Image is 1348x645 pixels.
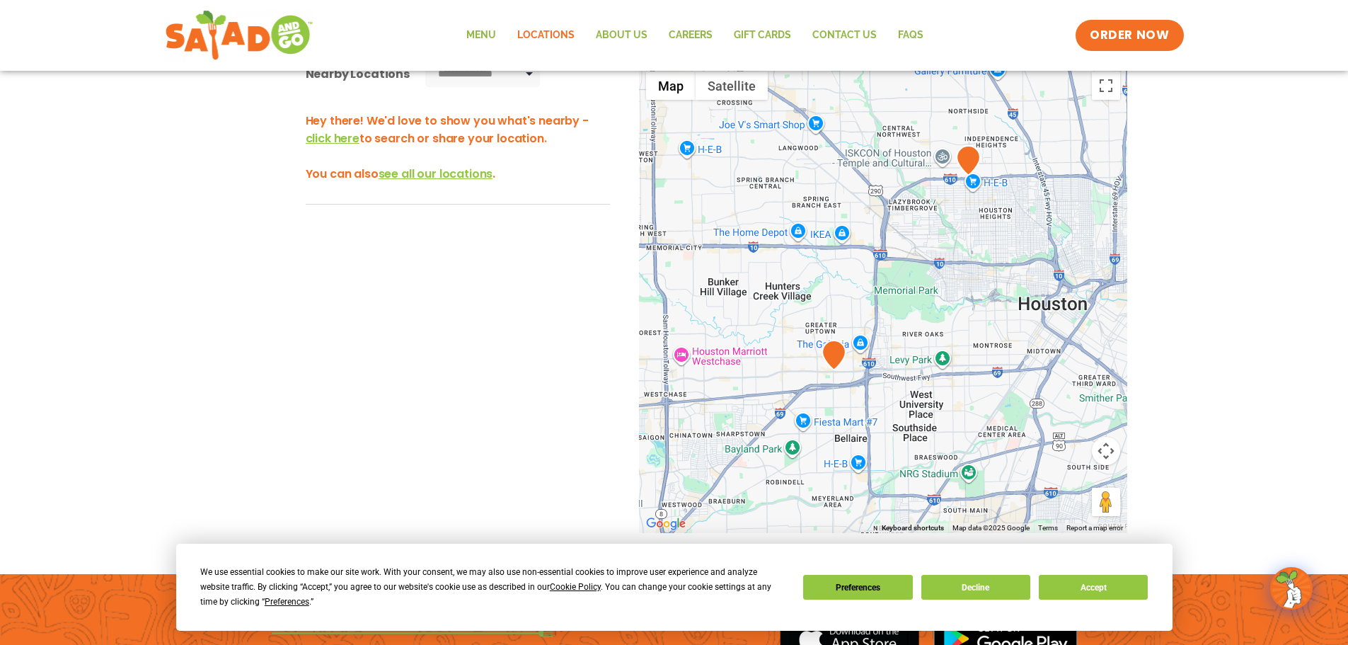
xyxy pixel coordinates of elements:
[646,72,696,100] button: Show street map
[921,575,1030,600] button: Decline
[1090,27,1169,44] span: ORDER NOW
[643,515,689,533] a: Open this area in Google Maps (opens a new window)
[379,166,493,182] span: see all our locations
[165,7,314,64] img: new-SAG-logo-768×292
[1272,569,1311,608] img: wpChatIcon
[952,524,1030,532] span: Map data ©2025 Google
[306,130,359,147] span: click here
[882,523,944,533] button: Keyboard shortcuts
[265,597,309,607] span: Preferences
[306,112,610,183] h3: Hey there! We'd love to show you what's nearby - to search or share your location. You can also .
[456,19,507,52] a: Menu
[1039,575,1148,600] button: Accept
[176,544,1173,631] div: Cookie Consent Prompt
[1092,72,1120,100] button: Toggle fullscreen view
[1066,524,1123,532] a: Report a map error
[1076,20,1183,51] a: ORDER NOW
[271,629,554,637] img: fork
[723,19,802,52] a: GIFT CARDS
[1092,437,1120,465] button: Map camera controls
[803,575,912,600] button: Preferences
[585,19,658,52] a: About Us
[1092,488,1120,516] button: Drag Pegman onto the map to open Street View
[507,19,585,52] a: Locations
[887,19,934,52] a: FAQs
[1038,524,1058,532] a: Terms (opens in new tab)
[696,72,768,100] button: Show satellite imagery
[643,515,689,533] img: Google
[306,65,410,83] div: Nearby Locations
[550,582,601,592] span: Cookie Policy
[200,565,786,610] div: We use essential cookies to make our site work. With your consent, we may also use non-essential ...
[658,19,723,52] a: Careers
[456,19,934,52] nav: Menu
[802,19,887,52] a: Contact Us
